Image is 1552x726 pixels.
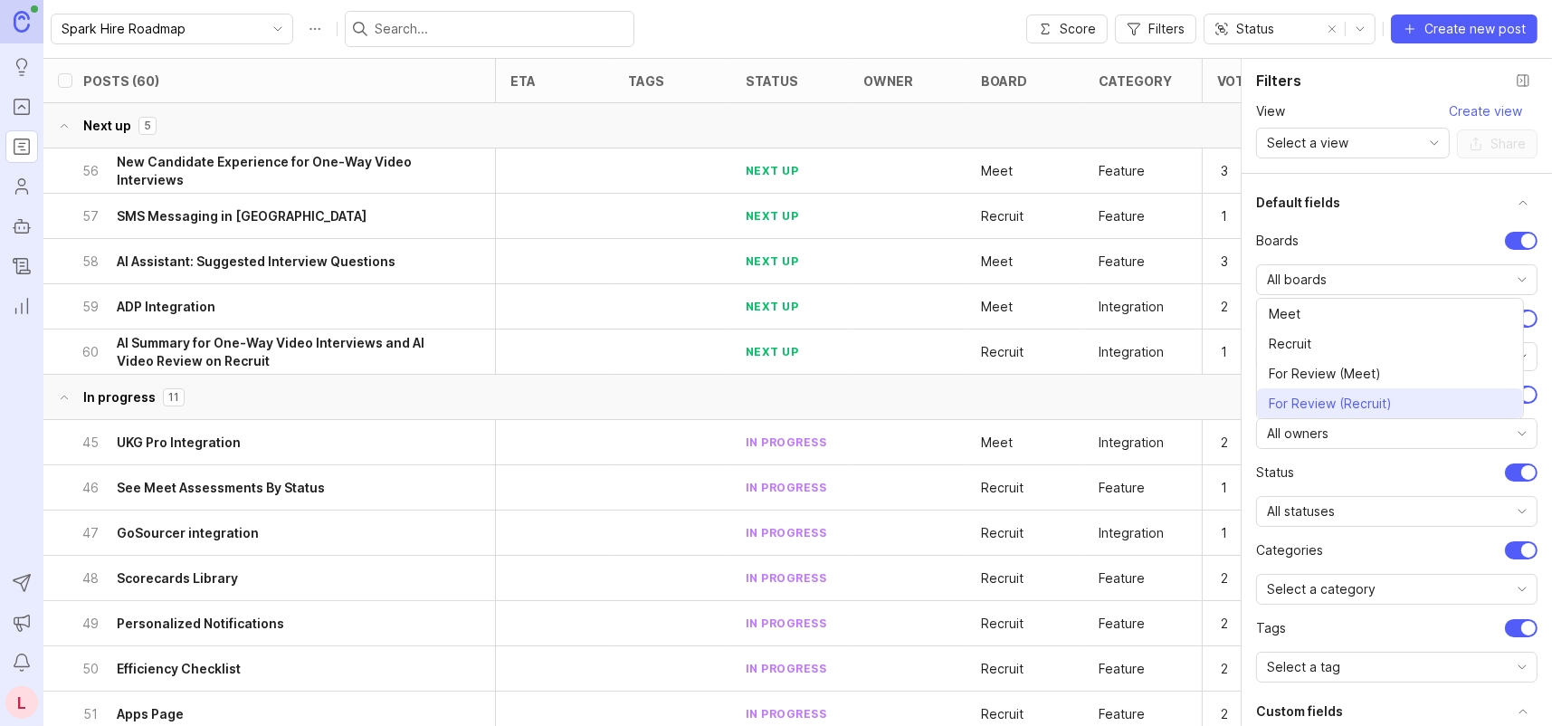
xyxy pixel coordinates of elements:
[1267,579,1376,599] span: Select a category
[82,646,443,691] button: 50Efficiency Checklist
[1346,22,1375,36] svg: toggle icon
[981,705,1024,723] div: Recruit
[1256,128,1450,158] div: toggle menu
[1099,615,1145,633] p: Feature
[981,253,1013,271] p: Meet
[1099,253,1145,271] p: Feature
[1217,430,1273,455] p: 2
[1099,162,1145,180] p: Feature
[1099,524,1164,542] p: Integration
[746,706,827,721] div: in progress
[1267,502,1335,521] span: All statuses
[117,479,325,497] h6: See Meet Assessments By Status
[82,524,99,542] p: 47
[981,615,1024,633] p: Recruit
[746,74,798,88] div: status
[1269,304,1300,324] span: Meet
[1148,20,1185,38] span: Filters
[117,705,184,723] h6: Apps Page
[981,343,1024,361] div: Recruit
[1256,652,1538,683] div: toggle menu
[117,524,259,542] h6: GoSourcer integration
[981,162,1013,180] p: Meet
[1267,424,1328,444] span: All owners
[1099,207,1145,225] div: Feature
[1099,343,1164,361] p: Integration
[375,19,626,39] input: Search...
[1099,479,1145,497] div: Feature
[1099,434,1164,452] div: Integration
[1420,136,1449,150] svg: toggle icon
[1508,582,1537,597] svg: toggle icon
[117,434,241,452] h6: UKG Pro Integration
[117,298,215,316] h6: ADP Integration
[981,524,1024,542] p: Recruit
[1256,541,1323,559] span: Categories
[1267,270,1327,290] span: All boards
[117,334,443,370] h6: AI Summary for One-Way Video Interviews and AI Video Review on Recruit
[746,480,827,495] div: in progress
[981,207,1024,225] p: Recruit
[746,253,799,269] div: next up
[1026,14,1108,43] button: Score
[5,290,38,322] a: Reporting
[1256,194,1340,212] h1: Default fields
[82,465,443,510] button: 46See Meet Assessments By Status
[82,207,99,225] p: 57
[746,299,799,314] div: next up
[1099,660,1145,678] p: Feature
[1269,394,1392,414] span: For Review (Recruit)
[82,239,443,283] button: 58AI Assistant: Suggested Interview Questions
[981,434,1013,452] p: Meet
[1217,475,1273,501] p: 1
[82,284,443,329] button: 59ADP Integration
[1099,705,1145,723] p: Feature
[300,14,329,43] button: Roadmap options
[1214,22,1229,36] svg: prefix icon Group
[117,660,241,678] h6: Efficiency Checklist
[82,148,443,193] button: 56New Candidate Experience for One-Way Video Interviews
[1217,656,1273,682] p: 2
[1217,339,1273,365] p: 1
[1099,298,1164,316] p: Integration
[82,298,99,316] p: 59
[981,74,1027,88] div: board
[5,210,38,243] a: Autopilot
[1448,97,1523,126] button: Create view
[1269,364,1381,384] span: For Review (Meet)
[863,74,913,88] div: owner
[510,74,536,88] div: eta
[746,435,827,450] div: in progress
[746,208,799,224] div: next up
[5,91,38,123] a: Portal
[82,162,99,180] p: 56
[117,253,395,271] h6: AI Assistant: Suggested Interview Questions
[1256,418,1538,449] div: toggle menu
[1217,158,1273,184] p: 3
[1256,463,1294,482] span: status
[263,22,292,36] svg: toggle icon
[981,479,1024,497] p: Recruit
[82,569,99,587] p: 48
[1509,188,1538,217] button: truncate settings section
[1204,14,1376,44] div: toggle menu
[5,250,38,282] a: Changelog
[82,601,443,645] button: 49Personalized Notifications
[5,607,38,639] button: Announcements
[1319,16,1345,42] button: remove selection
[82,343,99,361] p: 60
[1217,566,1273,591] p: 2
[168,390,179,405] p: 11
[82,330,443,374] button: 60AI Summary for One-Way Video Interviews and AI Video Review on Recruit
[1217,611,1273,636] p: 2
[1217,249,1273,274] p: 3
[1508,504,1537,519] svg: toggle icon
[82,615,99,633] p: 49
